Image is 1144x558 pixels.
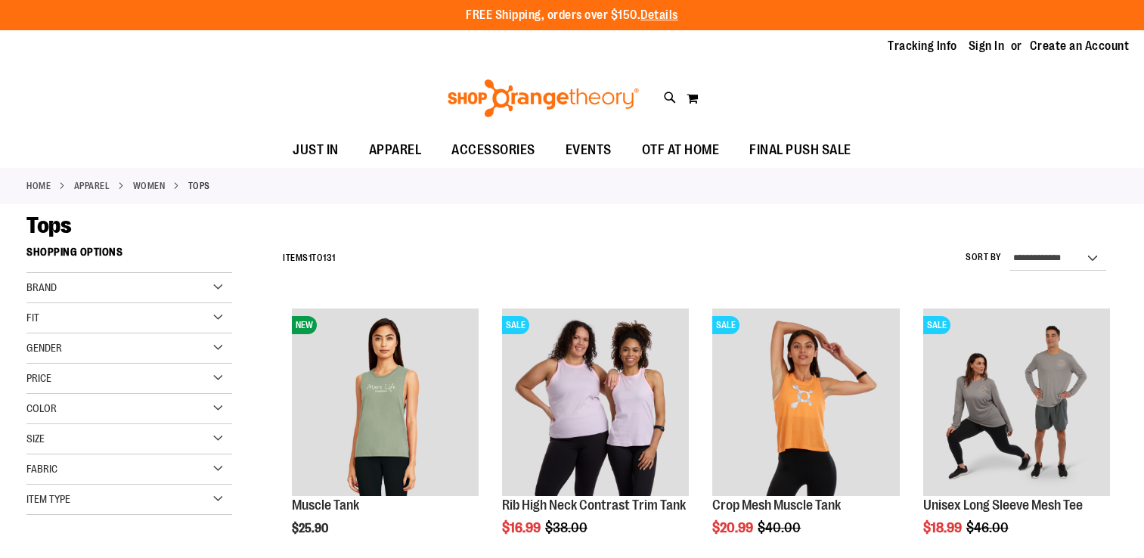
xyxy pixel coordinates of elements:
[292,308,479,495] img: Muscle Tank
[451,133,535,167] span: ACCESSORIES
[642,133,720,167] span: OTF AT HOME
[445,79,641,117] img: Shop Orangetheory
[293,133,339,167] span: JUST IN
[502,308,689,498] a: Rib Tank w/ Contrast Binding primary imageSALE
[74,179,110,193] a: APPAREL
[712,308,899,498] a: Crop Mesh Muscle Tank primary imageSALE
[758,520,803,535] span: $40.00
[627,133,735,168] a: OTF AT HOME
[323,253,336,263] span: 131
[923,498,1083,513] a: Unisex Long Sleeve Mesh Tee
[966,251,1002,264] label: Sort By
[26,402,57,414] span: Color
[923,308,1110,495] img: Unisex Long Sleeve Mesh Tee primary image
[712,316,739,334] span: SALE
[26,281,57,293] span: Brand
[502,498,686,513] a: Rib High Neck Contrast Trim Tank
[354,133,437,167] a: APPAREL
[545,520,590,535] span: $38.00
[466,7,678,24] p: FREE Shipping, orders over $150.
[133,179,166,193] a: WOMEN
[566,133,612,167] span: EVENTS
[308,253,312,263] span: 1
[292,522,330,535] span: $25.90
[283,246,336,270] h2: Items to
[712,498,841,513] a: Crop Mesh Muscle Tank
[734,133,867,168] a: FINAL PUSH SALE
[550,133,627,168] a: EVENTS
[26,463,57,475] span: Fabric
[26,342,62,354] span: Gender
[923,308,1110,498] a: Unisex Long Sleeve Mesh Tee primary imageSALE
[292,316,317,334] span: NEW
[26,493,70,505] span: Item Type
[369,133,422,167] span: APPAREL
[292,308,479,498] a: Muscle TankNEW
[923,520,964,535] span: $18.99
[712,520,755,535] span: $20.99
[888,38,957,54] a: Tracking Info
[26,372,51,384] span: Price
[26,179,51,193] a: Home
[292,498,359,513] a: Muscle Tank
[26,432,45,445] span: Size
[277,133,354,168] a: JUST IN
[966,520,1011,535] span: $46.00
[969,38,1005,54] a: Sign In
[26,239,232,273] strong: Shopping Options
[712,308,899,495] img: Crop Mesh Muscle Tank primary image
[1030,38,1130,54] a: Create an Account
[436,133,550,168] a: ACCESSORIES
[502,520,543,535] span: $16.99
[923,316,950,334] span: SALE
[188,179,210,193] strong: Tops
[26,212,71,238] span: Tops
[502,316,529,334] span: SALE
[749,133,851,167] span: FINAL PUSH SALE
[640,8,678,22] a: Details
[502,308,689,495] img: Rib Tank w/ Contrast Binding primary image
[26,312,39,324] span: Fit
